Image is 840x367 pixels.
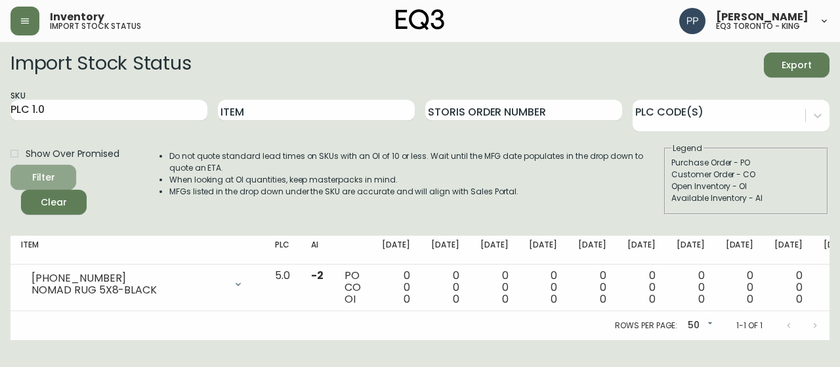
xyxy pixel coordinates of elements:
[671,157,821,169] div: Purchase Order - PO
[774,57,819,74] span: Export
[551,291,557,307] span: 0
[764,236,813,265] th: [DATE]
[617,236,666,265] th: [DATE]
[666,236,715,265] th: [DATE]
[774,270,803,305] div: 0 0
[382,270,410,305] div: 0 0
[453,291,459,307] span: 0
[10,165,76,190] button: Filter
[31,284,225,296] div: NOMAD RUG 5X8-BLACK
[726,270,754,305] div: 0 0
[600,291,606,307] span: 0
[578,270,606,305] div: 0 0
[345,291,356,307] span: OI
[615,320,677,332] p: Rows per page:
[396,9,444,30] img: logo
[371,236,421,265] th: [DATE]
[671,192,821,204] div: Available Inventory - AI
[627,270,656,305] div: 0 0
[26,147,119,161] span: Show Over Promised
[32,169,55,186] div: Filter
[21,270,254,299] div: [PHONE_NUMBER]NOMAD RUG 5X8-BLACK
[671,169,821,181] div: Customer Order - CO
[698,291,705,307] span: 0
[264,265,301,311] td: 5.0
[649,291,656,307] span: 0
[169,150,663,174] li: Do not quote standard lead times on SKUs with an OI of 10 or less. Wait until the MFG date popula...
[677,270,705,305] div: 0 0
[568,236,617,265] th: [DATE]
[431,270,459,305] div: 0 0
[682,315,715,337] div: 50
[50,12,104,22] span: Inventory
[518,236,568,265] th: [DATE]
[345,270,361,305] div: PO CO
[679,8,705,34] img: 93ed64739deb6bac3372f15ae91c6632
[21,190,87,215] button: Clear
[715,236,765,265] th: [DATE]
[404,291,410,307] span: 0
[716,22,800,30] h5: eq3 toronto - king
[480,270,509,305] div: 0 0
[169,186,663,198] li: MFGs listed in the drop down under the SKU are accurate and will align with Sales Portal.
[764,53,829,77] button: Export
[264,236,301,265] th: PLC
[716,12,808,22] span: [PERSON_NAME]
[10,236,264,265] th: Item
[470,236,519,265] th: [DATE]
[301,236,334,265] th: AI
[421,236,470,265] th: [DATE]
[529,270,557,305] div: 0 0
[169,174,663,186] li: When looking at OI quantities, keep masterpacks in mind.
[31,194,76,211] span: Clear
[502,291,509,307] span: 0
[671,181,821,192] div: Open Inventory - OI
[311,268,324,283] span: -2
[50,22,141,30] h5: import stock status
[31,272,225,284] div: [PHONE_NUMBER]
[671,142,703,154] legend: Legend
[796,291,803,307] span: 0
[736,320,763,332] p: 1-1 of 1
[747,291,753,307] span: 0
[10,53,191,77] h2: Import Stock Status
